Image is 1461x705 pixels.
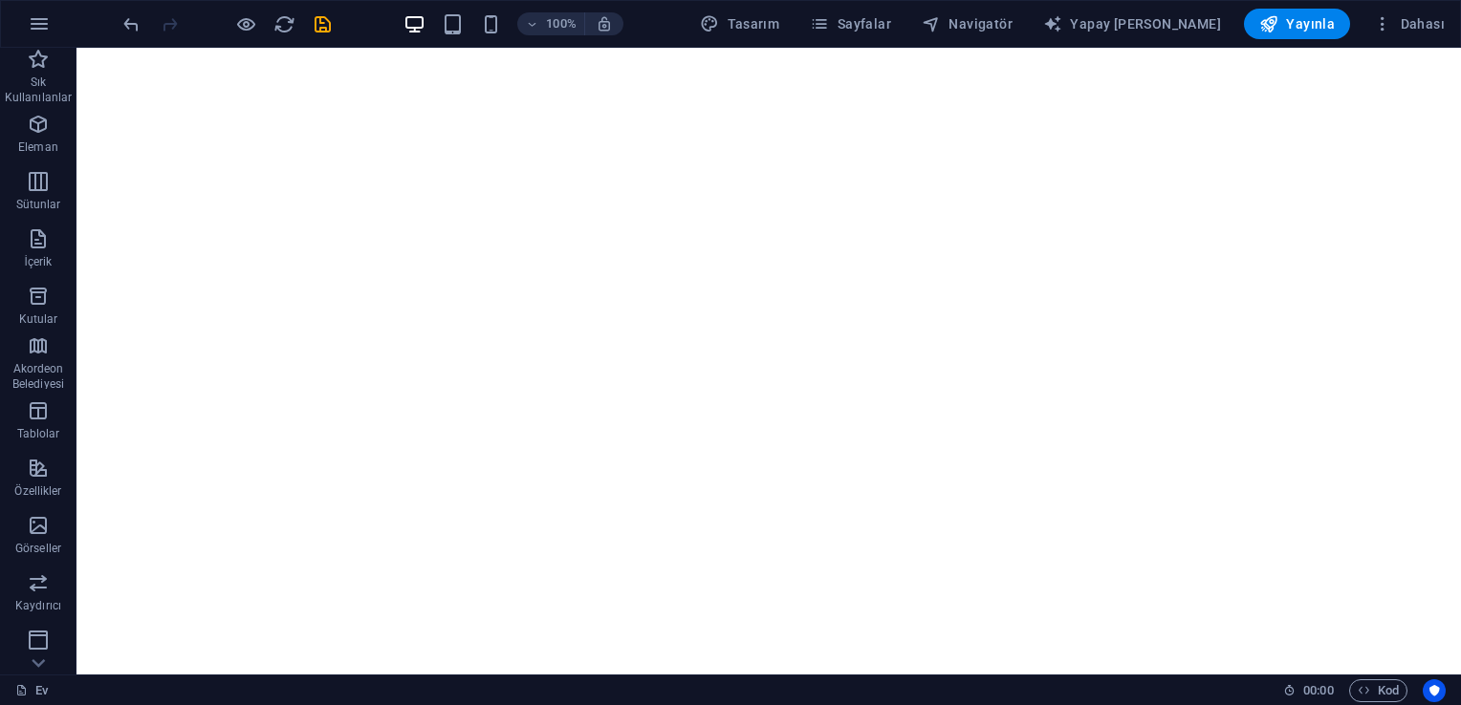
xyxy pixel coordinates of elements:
button: Navigatör [914,9,1020,39]
i: Geri al: Elementleri sil (Ctrl+Z) [120,13,142,35]
font: Sayfalar [838,16,891,32]
font: Dahası [1401,16,1445,32]
font: Navigatör [949,16,1013,32]
button: Dahası [1365,9,1452,39]
button: Yayınla [1244,9,1350,39]
button: Yapay [PERSON_NAME] [1036,9,1229,39]
h6: 100% [546,12,577,35]
font: Yayınla [1286,16,1335,32]
button: Kod [1349,679,1407,702]
font: Ev [35,679,48,702]
p: Sütunlar [16,197,61,212]
button: Kullanıcı merkezli [1423,679,1446,702]
p: Kutular [19,311,58,327]
button: geri almak [120,12,142,35]
button: Tasarım [692,9,787,39]
p: Kaydırıcı [15,598,61,613]
p: İçerik [24,254,52,269]
font: Kod [1378,679,1399,702]
button: Yeni -den yükle [273,12,295,35]
font: Tasarım [728,16,780,32]
span: 00 00 [1303,679,1333,702]
i: Yeniden boyutlandırmada yakınlaştırma düzeyini seçilen cihaza uyacak şekilde otomatik olarak ayarla. [596,15,613,32]
button: Sayfalar [802,9,899,39]
div: Tasarım (Ctrl+Alt+Y) [692,9,787,39]
p: Eleman [18,139,58,155]
p: Tablolar [17,426,60,441]
font: Yapay [PERSON_NAME] [1070,16,1221,32]
button: kurtarmak [311,12,334,35]
button: 100% [517,12,585,35]
p: Özellikler [14,483,61,499]
span: : [1317,683,1319,697]
p: Görseller [15,541,61,556]
i: Kaydet (Ctrl+S) [312,13,334,35]
a: Seçimi iptal etmek için tıkla. Sayfaları açmak için çift tıkla [15,679,48,702]
i: Sayfayı yeniden yükleyin [273,13,295,35]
